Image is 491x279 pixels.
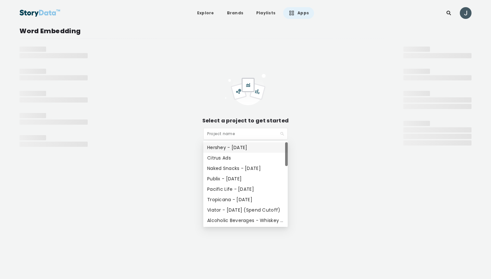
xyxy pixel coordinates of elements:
[207,154,284,161] div: Citrus Ads
[207,196,284,203] div: Tropicana - [DATE]
[203,163,288,174] div: Naked Snacks - Feb 2025
[203,184,288,194] div: Pacific Life - Dec 2024
[283,7,314,19] a: Apps
[207,175,284,182] div: Publix - [DATE]
[460,7,472,19] img: ACg8ocL4n2a6OBrbNl1cRdhqILMM1PVwDnCTNMmuJZ_RnCAKJCOm-A=s96-c
[207,186,284,193] div: Pacific Life - [DATE]
[207,165,284,172] div: Naked Snacks - [DATE]
[203,194,288,205] div: Tropicana - Dec 2024
[203,153,288,163] div: Citrus Ads
[225,73,266,105] img: empty_project-ae3004c6.svg
[202,117,289,125] div: Select a project to get started
[203,215,288,226] div: Alcoholic Beverages - Whiskey - Oct 2024
[203,205,288,215] div: Viator - Oct 2024 (Spend Cutoff)
[203,174,288,184] div: Publix - Feb 2025
[222,7,248,19] a: Brands
[192,7,219,19] a: Explore
[19,26,472,36] div: Word Embedding
[251,7,281,19] a: Playlists
[207,206,284,214] div: Viator - [DATE] (Spend Cutoff)
[207,144,284,151] div: Hershey - [DATE]
[203,142,288,153] div: Hershey - Mar 2025
[19,7,60,19] img: StoryData Logo
[207,217,284,224] div: Alcoholic Beverages - Whiskey - [DATE]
